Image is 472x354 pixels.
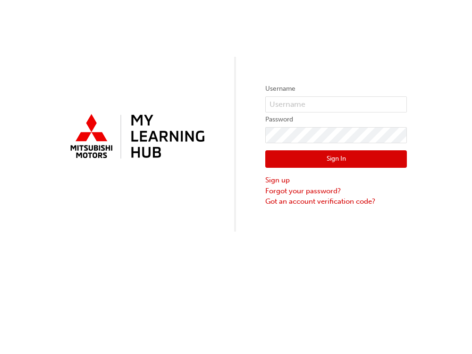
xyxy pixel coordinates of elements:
a: Forgot your password? [265,186,407,197]
a: Sign up [265,175,407,186]
a: Got an account verification code? [265,196,407,207]
label: Password [265,114,407,125]
img: mmal [65,110,207,164]
button: Sign In [265,150,407,168]
label: Username [265,83,407,95]
input: Username [265,96,407,112]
